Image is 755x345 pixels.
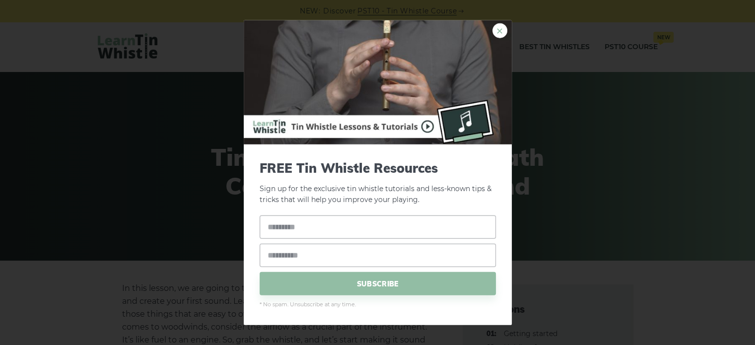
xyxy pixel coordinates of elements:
[260,160,496,175] span: FREE Tin Whistle Resources
[244,20,512,144] img: Tin Whistle Buying Guide Preview
[260,160,496,206] p: Sign up for the exclusive tin whistle tutorials and less-known tips & tricks that will help you i...
[492,23,507,38] a: ×
[260,272,496,295] span: SUBSCRIBE
[260,300,496,309] span: * No spam. Unsubscribe at any time.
